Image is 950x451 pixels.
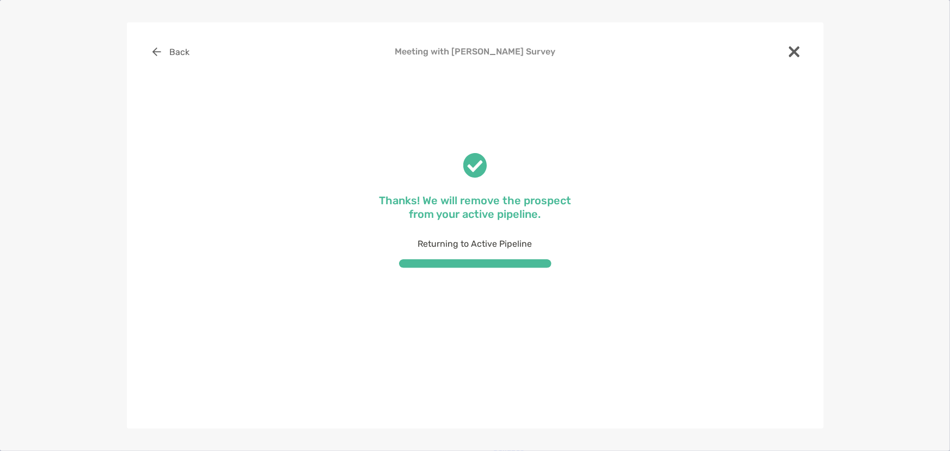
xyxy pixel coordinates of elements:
[144,46,806,57] h4: Meeting with [PERSON_NAME] Survey
[377,194,573,221] p: Thanks! We will remove the prospect from your active pipeline.
[152,47,161,56] img: button icon
[144,40,198,64] button: Back
[789,46,800,57] img: close modal
[463,153,487,178] img: check success
[377,237,573,251] p: Returning to Active Pipeline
